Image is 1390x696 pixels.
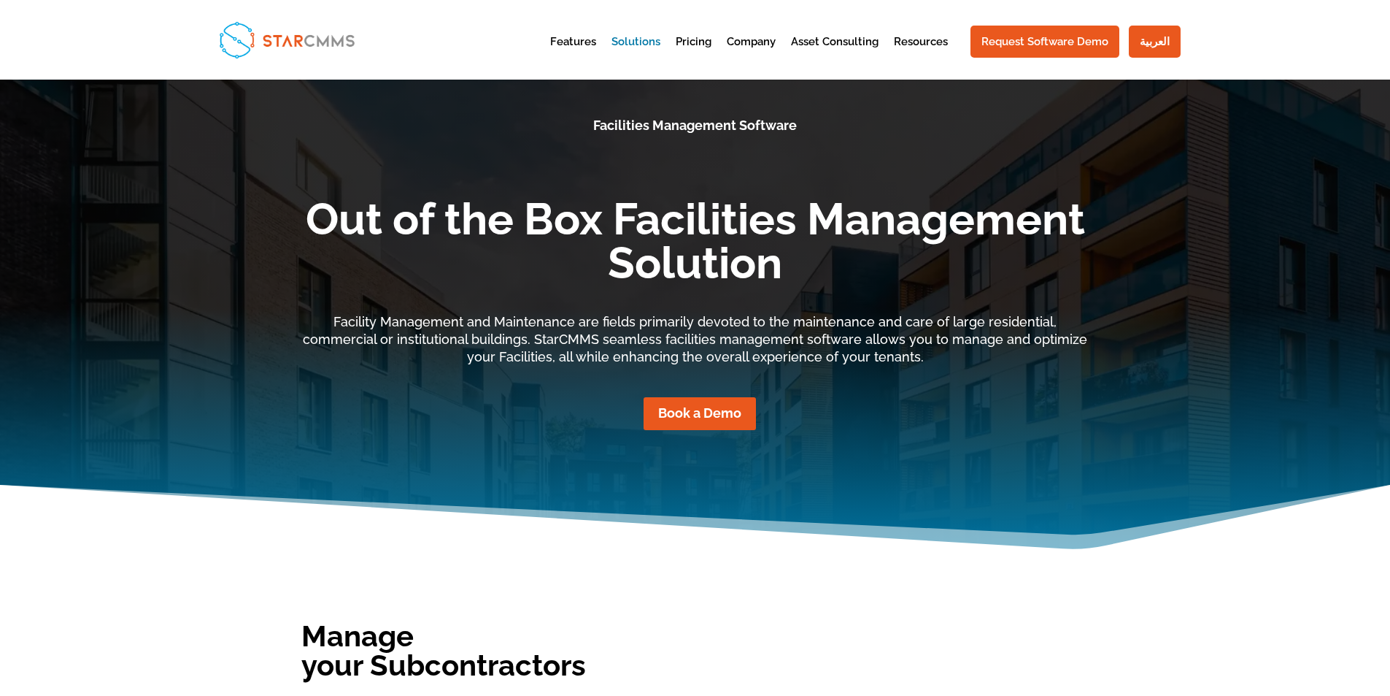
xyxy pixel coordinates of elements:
a: Asset Consulting [791,37,879,72]
h2: Manage your Subcontractors [301,622,673,687]
a: Company [727,37,776,72]
a: Solutions [611,37,660,72]
a: العربية [1129,26,1181,58]
a: Features [550,37,596,72]
h1: Out of the Box Facilities Management Solution [301,197,1089,292]
p: Facilities Management Software [301,117,1089,134]
a: Resources [894,37,948,72]
img: StarCMMS [213,15,361,64]
a: Book a Demo [644,397,756,430]
a: Pricing [676,37,711,72]
a: Request Software Demo [970,26,1119,58]
div: Facility Management and Maintenance are fields primarily devoted to the maintenance and care of l... [301,313,1089,365]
